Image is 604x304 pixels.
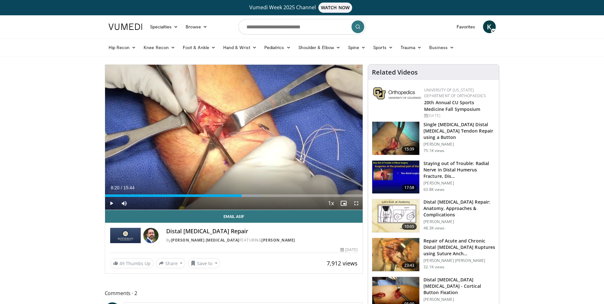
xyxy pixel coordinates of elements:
[424,87,486,98] a: University of [US_STATE] Department of Orthopaedics
[188,258,220,268] button: Save to
[110,258,153,268] a: 49 Thumbs Up
[372,122,419,155] img: king_0_3.png.150x105_q85_crop-smart_upscale.jpg
[423,277,495,296] h3: Distal [MEDICAL_DATA] [MEDICAL_DATA] - Cortical Button Fixation
[483,20,496,33] a: K
[423,297,495,302] p: [PERSON_NAME]
[373,87,421,99] img: 355603a8-37da-49b6-856f-e00d7e9307d3.png.150x105_q85_autocrop_double_scale_upscale_version-0.2.png
[372,160,495,194] a: 17:58 Staying out of Trouble: Radial Nerve in Distal Humerus Fracture, Dis… [PERSON_NAME] 63.8K v...
[166,228,358,235] h4: Distal [MEDICAL_DATA] Repair
[424,99,480,112] a: 20th Annual CU Sports Medicine Fall Symposium
[423,148,444,153] p: 75.1K views
[105,210,363,223] a: Email Asif
[156,258,186,268] button: Share
[110,228,141,243] img: Rothman Hand Surgery
[423,264,444,270] p: 32.1K views
[105,197,118,210] button: Play
[402,146,417,152] span: 15:39
[372,238,419,271] img: bennett_acute_distal_biceps_3.png.150x105_q85_crop-smart_upscale.jpg
[423,160,495,179] h3: Staying out of Trouble: Radial Nerve in Distal Humerus Fracture, Dis…
[261,237,295,243] a: [PERSON_NAME]
[423,258,495,263] p: [PERSON_NAME] [PERSON_NAME]
[372,161,419,194] img: Q2xRg7exoPLTwO8X4xMDoxOjB1O8AjAz_1.150x105_q85_crop-smart_upscale.jpg
[423,226,444,231] p: 48.3K views
[295,41,344,54] a: Shoulder & Elbow
[119,260,124,266] span: 49
[118,197,131,210] button: Mute
[372,199,419,232] img: 90401_0000_3.png.150x105_q85_crop-smart_upscale.jpg
[121,185,122,190] span: /
[397,41,426,54] a: Trauma
[105,65,363,210] video-js: Video Player
[171,237,239,243] a: [PERSON_NAME] [MEDICAL_DATA]
[372,199,495,233] a: 10:05 Distal [MEDICAL_DATA] Repair: Anatomy, Approaches & Complications [PERSON_NAME] 48.3K views
[166,237,358,243] div: By FEATURING
[423,142,495,147] p: [PERSON_NAME]
[105,41,140,54] a: Hip Recon
[402,223,417,230] span: 10:05
[105,289,363,297] span: Comments 2
[423,219,495,224] p: [PERSON_NAME]
[111,185,119,190] span: 8:20
[182,20,211,33] a: Browse
[146,20,182,33] a: Specialties
[327,259,358,267] span: 7,912 views
[402,185,417,191] span: 17:58
[402,262,417,269] span: 23:43
[179,41,219,54] a: Foot & Ankle
[110,3,495,13] a: Vumedi Week 2025 ChannelWATCH NOW
[340,247,358,253] div: [DATE]
[425,41,458,54] a: Business
[369,41,397,54] a: Sports
[123,185,134,190] span: 15:44
[143,228,159,243] img: Avatar
[140,41,179,54] a: Knee Recon
[318,3,352,13] span: WATCH NOW
[423,199,495,218] h3: Distal [MEDICAL_DATA] Repair: Anatomy, Approaches & Complications
[423,181,495,186] p: [PERSON_NAME]
[423,238,495,257] h3: Repair of Acute and Chronic Distal [MEDICAL_DATA] Ruptures using Suture Anch…
[423,187,444,192] p: 63.8K views
[453,20,479,33] a: Favorites
[423,121,495,141] h3: Single [MEDICAL_DATA] Distal [MEDICAL_DATA] Tendon Repair using a Button
[350,197,363,210] button: Fullscreen
[372,69,418,76] h4: Related Videos
[424,113,494,119] div: [DATE]
[337,197,350,210] button: Enable picture-in-picture mode
[372,238,495,271] a: 23:43 Repair of Acute and Chronic Distal [MEDICAL_DATA] Ruptures using Suture Anch… [PERSON_NAME]...
[324,197,337,210] button: Playback Rate
[260,41,295,54] a: Pediatrics
[238,19,366,34] input: Search topics, interventions
[372,121,495,155] a: 15:39 Single [MEDICAL_DATA] Distal [MEDICAL_DATA] Tendon Repair using a Button [PERSON_NAME] 75.1...
[344,41,369,54] a: Spine
[109,24,142,30] img: VuMedi Logo
[219,41,260,54] a: Hand & Wrist
[105,194,363,197] div: Progress Bar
